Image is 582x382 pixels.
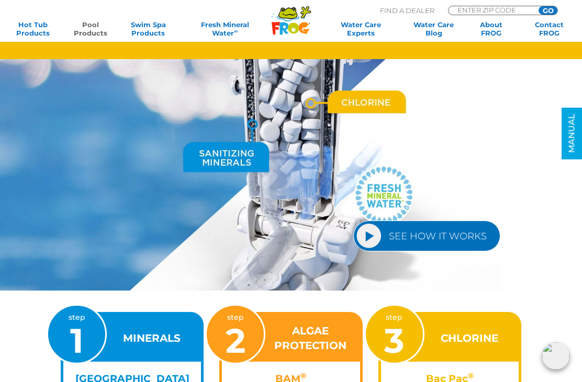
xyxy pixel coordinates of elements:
a: AboutFROG [469,20,514,37]
h3: CHLORINE [441,331,498,345]
a: ContactFROG [527,20,572,37]
span: 1 [70,320,83,361]
p: step [69,311,85,357]
h3: MINERALS [123,331,181,345]
h3: ALGAE PROTECTION [272,323,349,353]
a: Hot TubProducts [10,20,55,37]
img: openIcon [542,342,569,369]
a: MANUAL [562,108,582,159]
p: step [384,311,404,357]
sup: ∞ [234,28,238,34]
span: 3 [384,320,404,361]
p: Find A Dealer [380,6,434,15]
p: step [226,311,245,357]
a: Fresh MineralWater∞ [184,20,266,37]
a: PoolProducts [68,20,113,37]
sup: ® [300,371,306,380]
span: 2 [226,320,245,361]
a: SEE HOW IT WORKS [353,221,500,251]
input: GO [539,6,557,15]
a: Water CareExperts [323,20,398,37]
a: Swim SpaProducts [126,20,171,37]
input: Zip Code Form [456,6,527,14]
a: Water CareBlog [411,20,456,37]
sup: ® [468,371,474,380]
